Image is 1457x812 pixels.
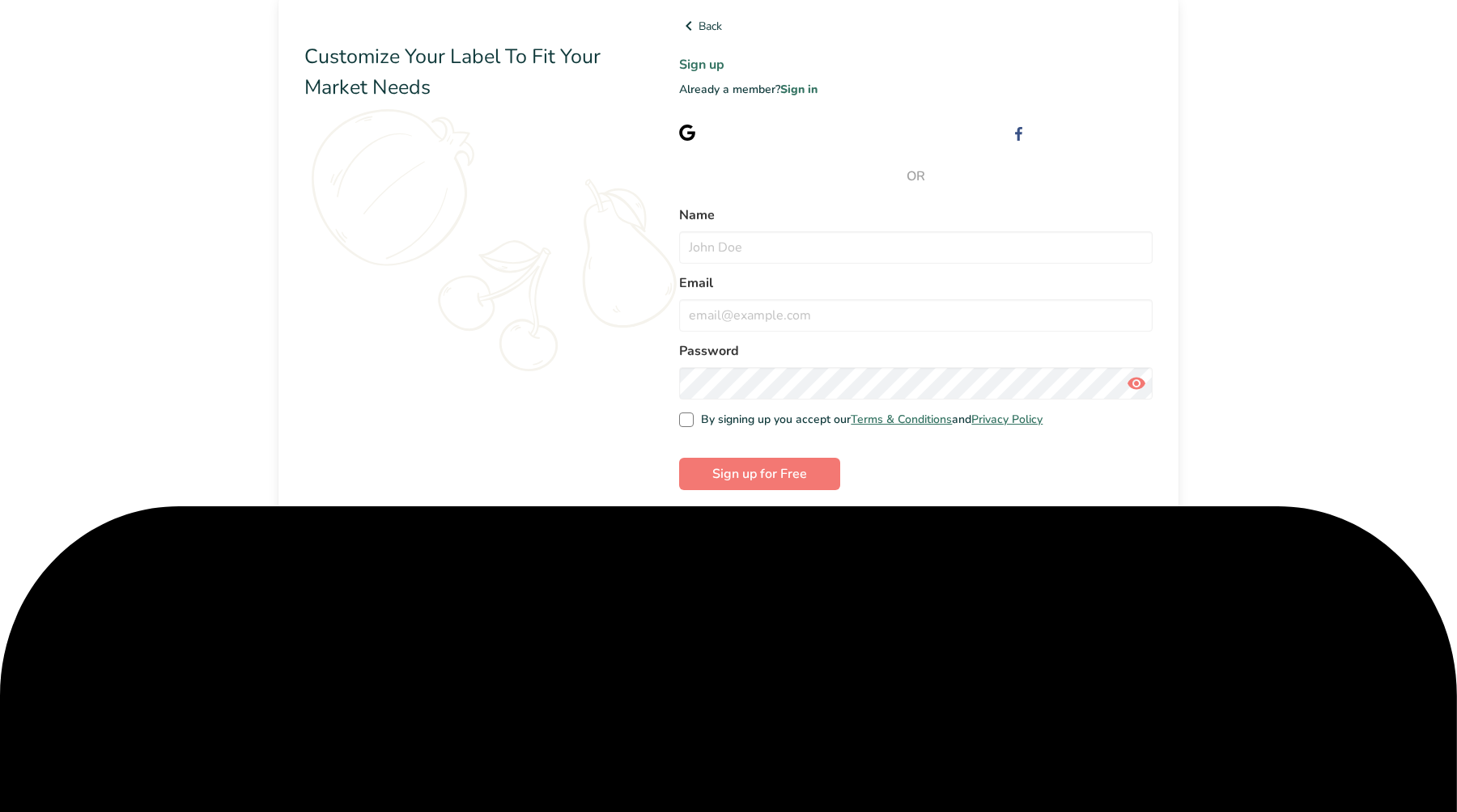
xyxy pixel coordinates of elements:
[1077,125,1153,140] span: with Facebook
[971,412,1043,427] a: Privacy Policy
[708,124,810,141] div: Sign up
[679,341,1153,361] label: Password
[679,205,1153,225] label: Name
[780,82,818,97] a: Sign in
[679,16,1153,36] a: Back
[679,273,1153,293] label: Email
[679,167,1153,186] span: OR
[304,43,601,101] span: Customize Your Label To Fit Your Market Needs
[712,464,807,484] span: Sign up for Free
[679,458,840,490] button: Sign up for Free
[694,412,1043,427] span: By signing up you accept our and
[851,412,952,427] a: Terms & Conditions
[679,55,1153,74] h1: Sign up
[679,299,1153,332] input: email@example.com
[747,125,810,140] span: with Google
[679,81,1153,98] p: Already a member?
[679,231,1153,264] input: John Doe
[1038,124,1153,141] div: Sign up
[304,16,462,36] img: Food Label Maker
